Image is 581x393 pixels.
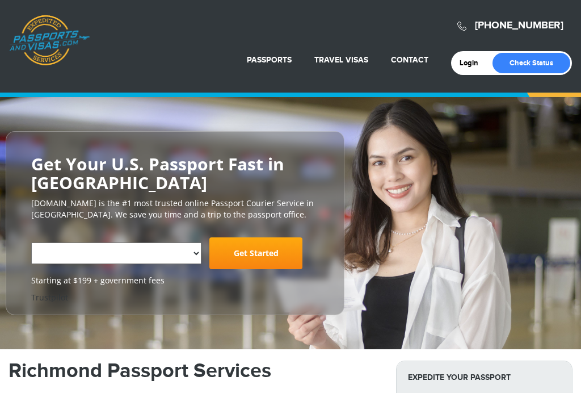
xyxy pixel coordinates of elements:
a: Trustpilot [31,292,68,303]
a: Check Status [492,53,570,73]
h1: Richmond Passport Services [9,361,379,381]
a: Passports [247,55,292,65]
a: Travel Visas [314,55,368,65]
a: Contact [391,55,428,65]
a: Login [460,58,486,68]
a: Get Started [209,237,302,269]
h2: Get Your U.S. Passport Fast in [GEOGRAPHIC_DATA] [31,154,319,192]
a: [PHONE_NUMBER] [475,19,563,32]
p: [DOMAIN_NAME] is the #1 most trusted online Passport Courier Service in [GEOGRAPHIC_DATA]. We sav... [31,198,319,220]
a: Passports & [DOMAIN_NAME] [9,15,90,66]
span: Starting at $199 + government fees [31,275,319,286]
